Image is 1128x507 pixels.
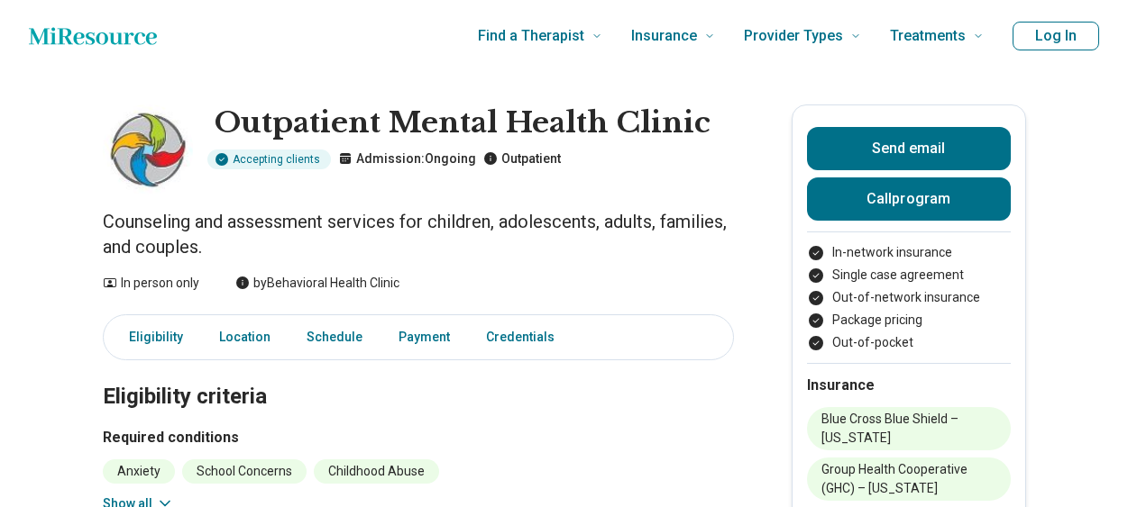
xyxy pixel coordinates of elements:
li: In-network insurance [807,243,1011,262]
button: Log In [1013,22,1099,50]
ul: Payment options [807,243,1011,352]
span: Treatments [890,23,966,49]
li: Anxiety [103,459,175,484]
a: Schedule [296,319,373,356]
li: School Concerns [182,459,307,484]
h3: Required conditions [103,427,734,448]
span: Provider Types [744,23,843,49]
div: by Behavioral Health Clinic [235,274,399,293]
span: Find a Therapist [478,23,584,49]
h1: Outpatient Mental Health Clinic [215,104,711,142]
li: Out-of-pocket [807,333,1011,352]
h2: Insurance [807,375,1011,396]
div: In person only [103,274,199,293]
li: Childhood Abuse [314,459,439,484]
li: Out-of-network insurance [807,288,1011,307]
span: Insurance [631,23,697,49]
li: Group Health Cooperative (GHC) – [US_STATE] [807,457,1011,501]
li: Blue Cross Blue Shield – [US_STATE] [807,407,1011,450]
a: Eligibility [107,319,194,356]
li: Single case agreement [807,266,1011,285]
p: Counseling and assessment services for children, adolescents, adults, families, and couples. [103,209,734,259]
button: Send email [807,127,1011,170]
a: Home page [29,18,157,54]
p: Admission: Ongoing [338,149,476,168]
button: Callprogram [807,177,1011,221]
div: Accepting clients [207,149,331,169]
li: Package pricing [807,311,1011,330]
h2: Eligibility criteria [103,339,734,412]
p: Outpatient [483,149,561,168]
a: Credentials [475,319,576,356]
a: Payment [388,319,461,356]
a: Location [208,319,281,356]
